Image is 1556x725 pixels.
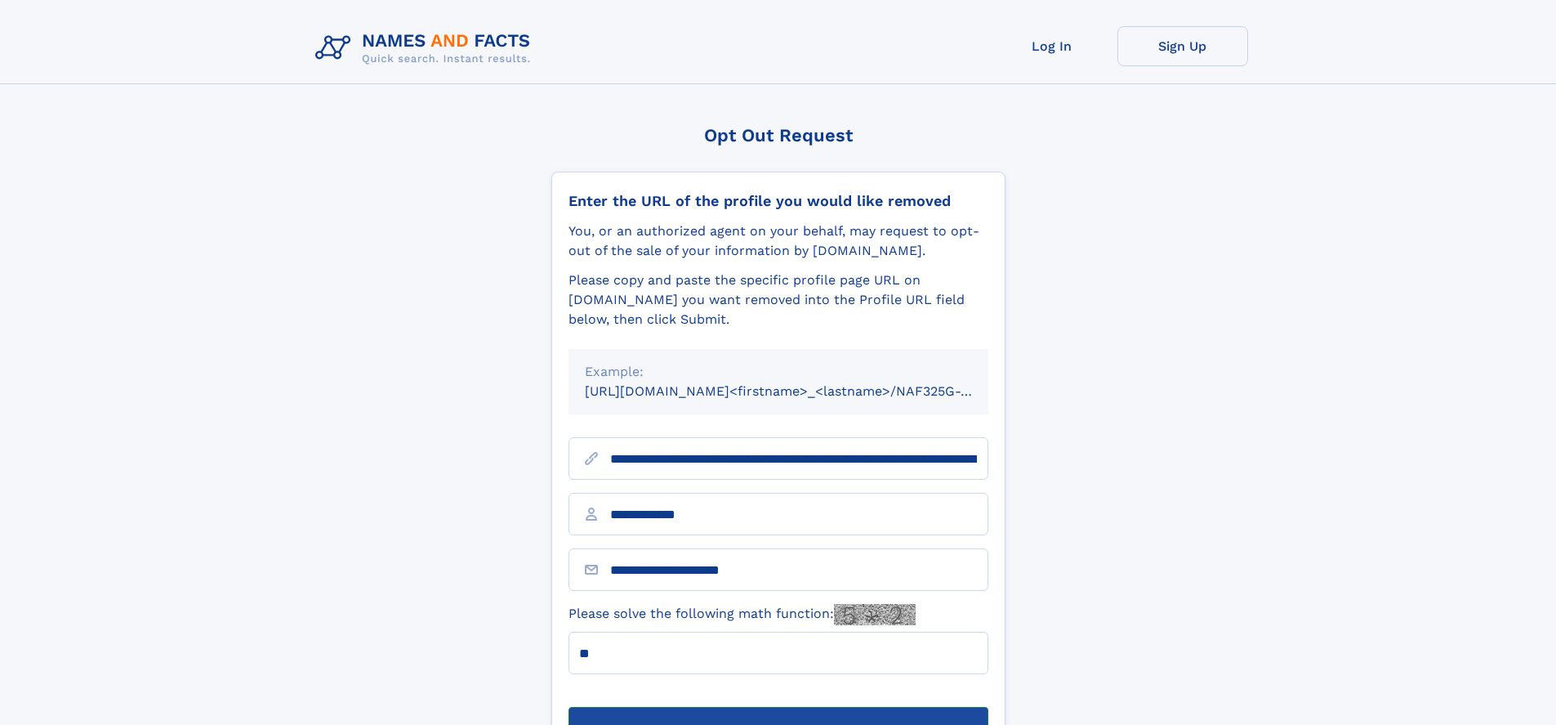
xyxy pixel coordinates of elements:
div: Enter the URL of the profile you would like removed [568,192,988,210]
small: [URL][DOMAIN_NAME]<firstname>_<lastname>/NAF325G-xxxxxxxx [585,383,1019,399]
a: Sign Up [1117,26,1248,66]
div: You, or an authorized agent on your behalf, may request to opt-out of the sale of your informatio... [568,222,988,261]
div: Opt Out Request [551,125,1005,145]
div: Example: [585,362,972,382]
div: Please copy and paste the specific profile page URL on [DOMAIN_NAME] you want removed into the Pr... [568,271,988,329]
img: Logo Names and Facts [309,26,544,70]
label: Please solve the following math function: [568,604,916,625]
a: Log In [987,26,1117,66]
